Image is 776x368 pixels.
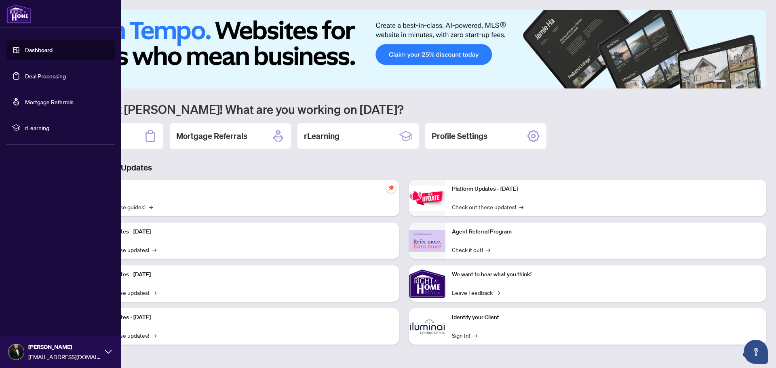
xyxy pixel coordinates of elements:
p: Self-Help [85,185,393,193]
a: Check out these updates!→ [452,202,523,211]
a: Dashboard [25,46,53,54]
p: Agent Referral Program [452,227,760,236]
p: Platform Updates - [DATE] [85,270,393,279]
a: Sign In!→ [452,331,477,340]
img: Identify your Client [409,308,445,345]
button: 5 [749,80,752,84]
span: → [149,202,153,211]
button: 6 [755,80,758,84]
p: Platform Updates - [DATE] [85,313,393,322]
span: → [486,245,490,254]
span: pushpin [386,183,396,193]
img: Slide 0 [42,10,766,88]
h2: Mortgage Referrals [176,130,247,142]
img: We want to hear what you think! [409,265,445,302]
h2: Profile Settings [432,130,487,142]
span: → [152,331,156,340]
img: logo [6,4,32,23]
p: We want to hear what you think! [452,270,760,279]
button: 3 [736,80,739,84]
span: → [152,245,156,254]
a: Mortgage Referrals [25,98,74,105]
h3: Brokerage & Industry Updates [42,162,766,173]
p: Identify your Client [452,313,760,322]
h2: rLearning [304,130,339,142]
span: [EMAIL_ADDRESS][DOMAIN_NAME] [28,352,101,361]
button: Open asap [744,340,768,364]
a: Deal Processing [25,72,66,80]
button: 4 [742,80,745,84]
button: 1 [713,80,726,84]
span: → [519,202,523,211]
span: → [473,331,477,340]
img: Agent Referral Program [409,230,445,252]
a: Leave Feedback→ [452,288,500,297]
span: → [496,288,500,297]
a: Check it out!→ [452,245,490,254]
span: → [152,288,156,297]
img: Profile Icon [8,344,24,360]
span: rLearning [25,123,109,132]
h1: Welcome back [PERSON_NAME]! What are you working on [DATE]? [42,101,766,117]
p: Platform Updates - [DATE] [452,185,760,193]
p: Platform Updates - [DATE] [85,227,393,236]
img: Platform Updates - June 23, 2025 [409,185,445,211]
span: [PERSON_NAME] [28,343,101,351]
button: 2 [729,80,732,84]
